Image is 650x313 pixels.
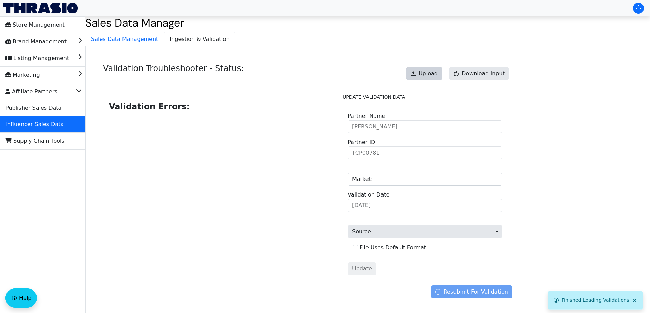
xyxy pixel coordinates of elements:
label: Partner ID [348,138,375,146]
span: Store Management [5,19,65,30]
span: Supply Chain Tools [5,136,64,146]
label: Partner Name [348,112,385,120]
span: Download Input [462,69,505,78]
button: Download Input [449,67,509,80]
span: Marketing [5,69,40,80]
span: Finished Loading Validations [562,297,629,303]
span: Affiliate Partners [5,86,57,97]
button: Upload [406,67,442,80]
button: select [492,225,502,238]
span: Influencer Sales Data [5,119,64,130]
span: Publisher Sales Data [5,103,61,113]
h4: Validation Troubleshooter - Status: [103,64,244,86]
legend: Update Validation Data [343,94,507,101]
label: File Uses Default Format [360,244,426,251]
h2: Sales Data Manager [85,16,650,29]
span: Sales Data Management [86,32,163,46]
span: Help [19,294,31,302]
span: Listing Management [5,53,69,64]
h2: Validation Errors: [109,100,332,113]
span: Source: [348,225,502,238]
button: Help floatingactionbutton [5,288,37,308]
span: Brand Management [5,36,67,47]
span: Ingestion & Validation [164,32,235,46]
span: Upload [419,69,438,78]
img: Thrasio Logo [3,3,78,13]
span: Close [632,298,637,303]
label: Validation Date [348,191,389,199]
